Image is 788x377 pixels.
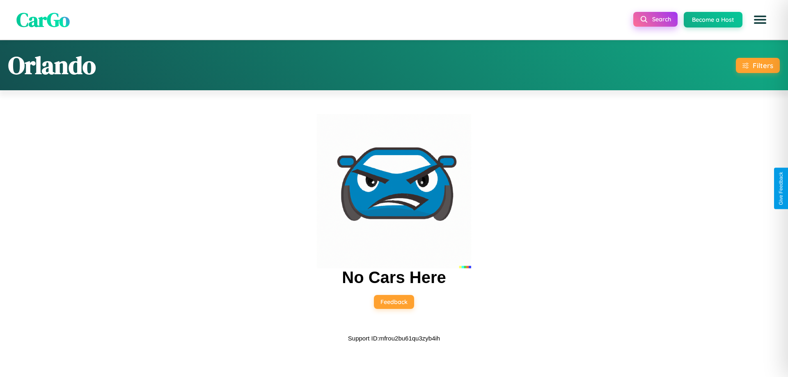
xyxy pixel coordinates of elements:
button: Feedback [374,295,414,309]
h1: Orlando [8,48,96,82]
button: Become a Host [684,12,742,27]
span: CarGo [16,6,70,33]
span: Search [652,16,671,23]
div: Give Feedback [778,172,784,205]
p: Support ID: mfrou2bu61qu3zyb4ih [348,333,440,344]
h2: No Cars Here [342,268,446,287]
button: Filters [736,58,780,73]
img: car [317,114,471,268]
button: Open menu [749,8,772,31]
div: Filters [753,61,773,70]
button: Search [633,12,678,27]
